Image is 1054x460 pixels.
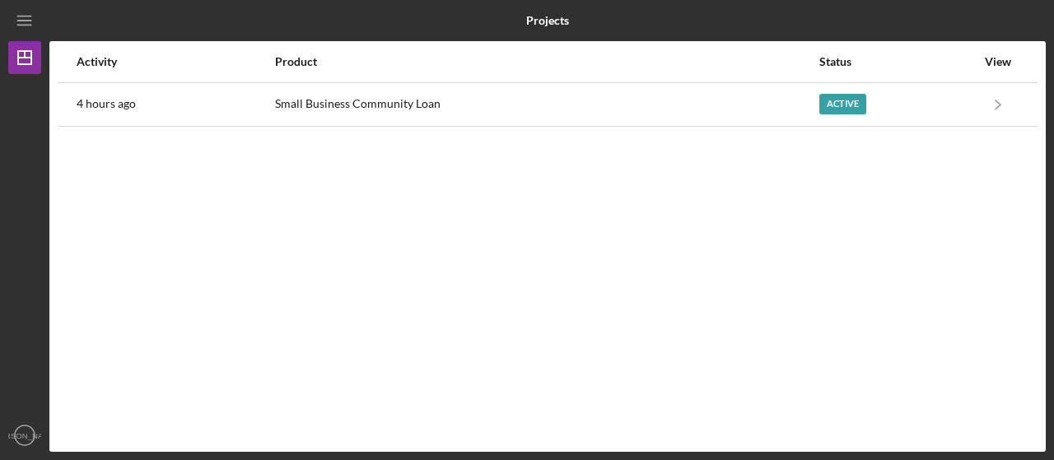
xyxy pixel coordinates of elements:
div: View [977,55,1019,68]
div: Active [819,94,866,114]
div: Small Business Community Loan [275,84,818,125]
button: [PERSON_NAME] [8,419,41,452]
time: 2025-09-15 16:21 [77,97,136,110]
div: Activity [77,55,273,68]
b: Projects [526,14,569,27]
div: Product [275,55,818,68]
div: Status [819,55,976,68]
